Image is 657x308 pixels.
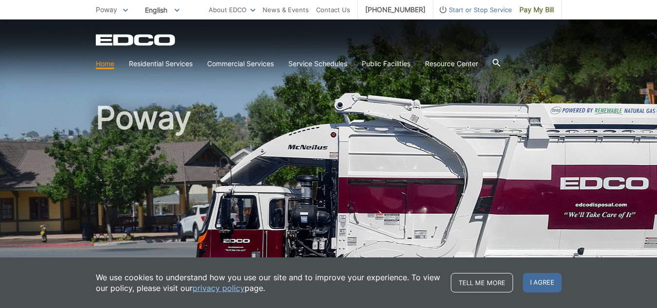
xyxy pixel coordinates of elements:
p: We use cookies to understand how you use our site and to improve your experience. To view our pol... [96,272,441,293]
span: English [138,2,187,18]
a: Public Facilities [362,58,410,69]
a: EDCD logo. Return to the homepage. [96,34,177,46]
a: Residential Services [129,58,193,69]
a: Commercial Services [207,58,274,69]
a: privacy policy [193,283,245,293]
span: Poway [96,5,117,14]
a: Contact Us [316,4,350,15]
a: About EDCO [209,4,255,15]
a: Service Schedules [288,58,347,69]
span: I agree [523,273,562,292]
span: Pay My Bill [519,4,554,15]
a: Home [96,58,114,69]
a: News & Events [263,4,309,15]
a: Resource Center [425,58,478,69]
a: Tell me more [451,273,513,292]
